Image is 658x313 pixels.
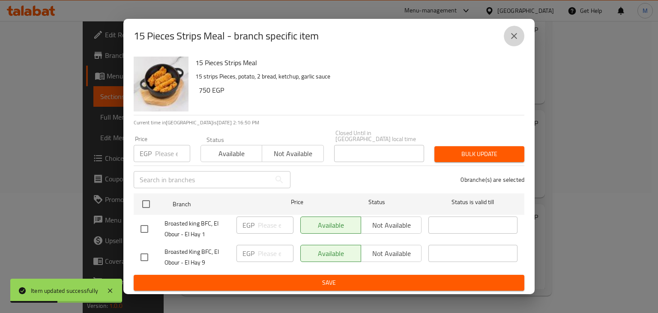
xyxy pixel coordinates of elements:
[134,171,271,188] input: Search in branches
[434,146,524,162] button: Bulk update
[266,147,320,160] span: Not available
[428,197,517,208] span: Status is valid till
[173,199,262,210] span: Branch
[204,147,259,160] span: Available
[141,277,517,288] span: Save
[262,145,323,162] button: Not available
[242,220,254,230] p: EGP
[134,57,188,111] img: 15 Pieces Strips Meal
[332,197,422,208] span: Status
[258,217,293,234] input: Please enter price
[441,149,517,160] span: Bulk update
[134,275,524,291] button: Save
[164,247,230,268] span: Broasted King BFC, El Obour - El Hay 9
[200,145,262,162] button: Available
[461,175,524,184] p: 0 branche(s) are selected
[195,57,517,69] h6: 15 Pieces Strips Meal
[199,84,517,96] h6: 750 EGP
[195,71,517,82] p: 15 strips Pieces, potato, 2 bread, ketchup, garlic sauce
[242,248,254,259] p: EGP
[269,197,326,208] span: Price
[258,245,293,262] input: Please enter price
[140,148,152,159] p: EGP
[134,29,319,43] h2: 15 Pieces Strips Meal - branch specific item
[134,119,524,126] p: Current time in [GEOGRAPHIC_DATA] is [DATE] 2:16:50 PM
[31,286,98,295] div: Item updated successfully
[164,218,230,240] span: Broasted king BFC, El Obour - El Hay 1
[155,145,190,162] input: Please enter price
[504,26,524,46] button: close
